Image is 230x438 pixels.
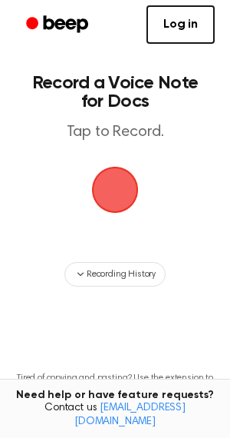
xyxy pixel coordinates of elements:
[64,262,166,287] button: Recording History
[9,402,221,429] span: Contact us
[28,74,202,111] h1: Record a Voice Note for Docs
[15,10,102,40] a: Beep
[12,373,218,396] p: Tired of copying and pasting? Use the extension to automatically insert your recordings.
[146,5,215,44] a: Log in
[87,267,156,281] span: Recording History
[74,403,186,427] a: [EMAIL_ADDRESS][DOMAIN_NAME]
[28,123,202,142] p: Tap to Record.
[92,167,138,213] img: Beep Logo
